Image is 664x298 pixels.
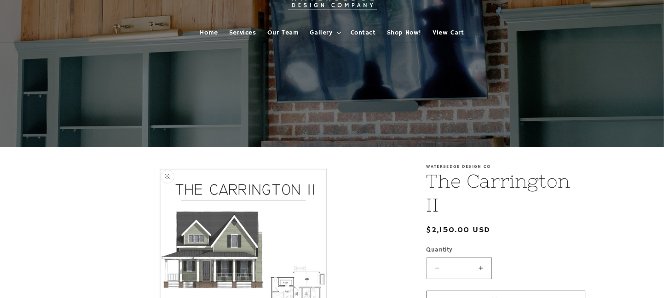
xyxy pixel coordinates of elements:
[229,29,256,37] span: Services
[310,29,332,37] span: Gallery
[224,23,262,42] a: Services
[351,29,376,37] span: Contact
[387,29,421,37] span: Shop Now!
[381,23,427,42] a: Shop Now!
[262,23,305,42] a: Our Team
[427,246,585,255] label: Quantity
[194,23,223,42] a: Home
[267,29,299,37] span: Our Team
[427,224,491,236] span: $2,150.00 USD
[433,29,464,37] span: View Cart
[427,169,585,217] h1: The Carrington II
[427,164,585,169] p: Watersedge Design Co
[345,23,381,42] a: Contact
[427,23,469,42] a: View Cart
[200,29,218,37] span: Home
[304,23,345,42] summary: Gallery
